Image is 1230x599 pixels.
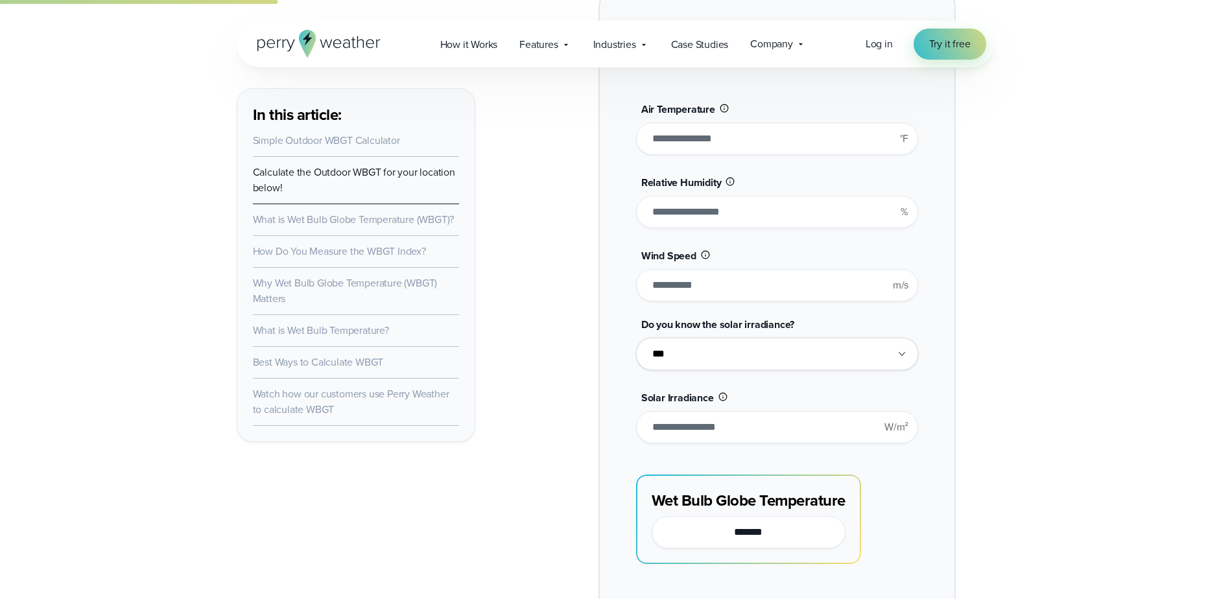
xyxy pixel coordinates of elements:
span: Try it free [929,36,971,52]
span: Log in [866,36,893,51]
span: Industries [593,37,636,53]
a: How it Works [429,31,509,58]
a: Try it free [914,29,986,60]
span: Case Studies [671,37,729,53]
a: Simple Outdoor WBGT Calculator [253,133,400,148]
a: Case Studies [660,31,740,58]
span: Do you know the solar irradiance? [641,317,794,332]
a: Log in [866,36,893,52]
h3: In this article: [253,104,459,125]
span: Relative Humidity [641,175,722,190]
a: Best Ways to Calculate WBGT [253,355,384,370]
a: How Do You Measure the WBGT Index? [253,244,426,259]
a: Watch how our customers use Perry Weather to calculate WBGT [253,386,449,417]
a: What is Wet Bulb Globe Temperature (WBGT)? [253,212,455,227]
span: Wind Speed [641,248,696,263]
a: What is Wet Bulb Temperature? [253,323,389,338]
span: Solar Irradiance [641,390,714,405]
span: Air Temperature [641,102,715,117]
a: Calculate the Outdoor WBGT for your location below! [253,165,455,195]
span: How it Works [440,37,498,53]
a: Why Wet Bulb Globe Temperature (WBGT) Matters [253,276,438,306]
span: Features [519,37,558,53]
span: Company [750,36,793,52]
